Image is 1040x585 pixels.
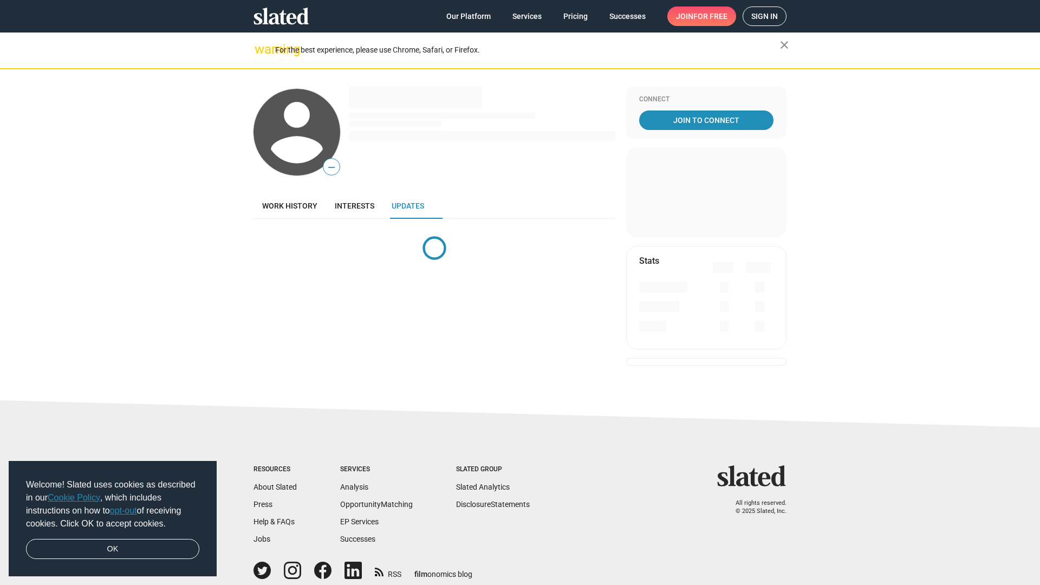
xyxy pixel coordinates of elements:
span: — [323,160,340,174]
a: filmonomics blog [414,561,472,580]
div: For the best experience, please use Chrome, Safari, or Firefox. [275,43,780,57]
div: Services [340,465,413,474]
mat-icon: close [778,38,791,51]
mat-icon: warning [255,43,268,56]
a: Press [253,500,272,509]
a: About Slated [253,483,297,491]
a: Successes [340,535,375,543]
a: Analysis [340,483,368,491]
a: Join To Connect [639,110,773,130]
a: Interests [326,193,383,219]
a: Sign in [743,6,786,26]
span: Welcome! Slated uses cookies as described in our , which includes instructions on how to of recei... [26,478,199,530]
span: Successes [609,6,646,26]
span: Our Platform [446,6,491,26]
a: EP Services [340,517,379,526]
span: Updates [392,201,424,210]
a: Updates [383,193,433,219]
p: All rights reserved. © 2025 Slated, Inc. [724,499,786,515]
mat-card-title: Stats [639,255,659,266]
a: opt-out [110,506,137,515]
span: Interests [335,201,374,210]
a: Services [504,6,550,26]
span: film [414,570,427,578]
a: RSS [375,563,401,580]
span: Pricing [563,6,588,26]
span: Services [512,6,542,26]
span: Work history [262,201,317,210]
a: Help & FAQs [253,517,295,526]
a: DisclosureStatements [456,500,530,509]
a: Jobs [253,535,270,543]
a: OpportunityMatching [340,500,413,509]
a: Work history [253,193,326,219]
a: Successes [601,6,654,26]
div: Slated Group [456,465,530,474]
span: Join [676,6,727,26]
div: cookieconsent [9,461,217,577]
span: for free [693,6,727,26]
a: dismiss cookie message [26,539,199,560]
div: Connect [639,95,773,104]
a: Joinfor free [667,6,736,26]
span: Sign in [751,7,778,25]
a: Slated Analytics [456,483,510,491]
a: Pricing [555,6,596,26]
a: Cookie Policy [48,493,100,502]
span: Join To Connect [641,110,771,130]
a: Our Platform [438,6,499,26]
div: Resources [253,465,297,474]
